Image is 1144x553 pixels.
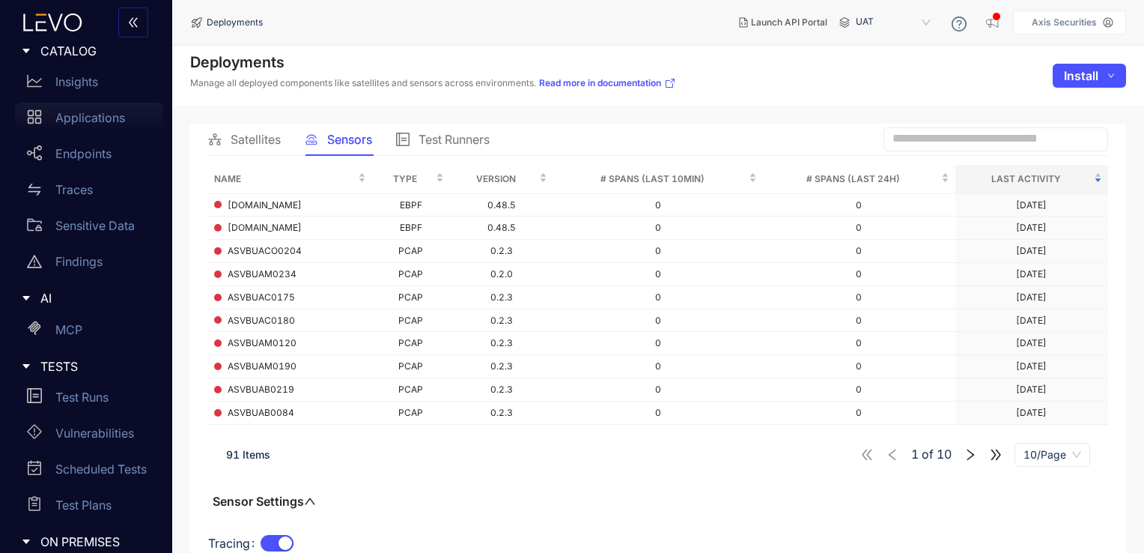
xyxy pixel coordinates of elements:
[55,183,93,196] p: Traces
[964,448,977,462] span: right
[751,17,827,28] span: Launch API Portal
[937,447,952,461] span: 10
[856,10,934,34] span: UAT
[118,7,148,37] button: double-left
[228,223,302,233] span: [DOMAIN_NAME]
[15,67,163,103] a: Insights
[456,171,536,187] span: Version
[15,103,163,139] a: Applications
[9,282,163,314] div: AI
[655,315,661,326] span: 0
[1016,315,1047,326] div: [DATE]
[856,384,862,395] span: 0
[769,171,938,187] span: # Spans (last 24h)
[228,200,302,211] span: [DOMAIN_NAME]
[450,355,553,378] td: 0.2.3
[261,535,293,552] button: Tracing
[27,254,42,269] span: warning
[9,351,163,382] div: TESTS
[40,44,151,58] span: CATALOG
[655,384,661,395] span: 0
[127,16,139,30] span: double-left
[961,171,1091,187] span: Last Activity
[15,247,163,282] a: Findings
[1016,246,1047,256] div: [DATE]
[763,165,955,194] th: # Spans (last 24h)
[419,133,490,146] span: Test Runners
[1016,384,1047,395] div: [DATE]
[228,338,296,348] span: ASVBUAM0120
[655,291,661,303] span: 0
[228,361,296,372] span: ASVBUAM0190
[655,337,661,348] span: 0
[911,447,919,461] span: 1
[55,111,125,124] p: Applications
[372,263,450,286] td: PCAP
[15,315,163,351] a: MCP
[1016,223,1047,233] div: [DATE]
[228,315,295,326] span: ASVBUAC0180
[372,165,450,194] th: Type
[1064,69,1098,82] span: Install
[539,77,676,89] a: Read more in documentation
[214,171,355,187] span: Name
[1016,200,1047,211] div: [DATE]
[55,390,109,404] p: Test Runs
[55,323,82,336] p: MCP
[989,448,1002,462] span: double-right
[21,46,31,56] span: caret-right
[327,133,372,146] span: Sensors
[27,182,42,197] span: swap
[228,384,294,395] span: ASVBUAB0219
[231,133,281,146] span: Satellites
[372,240,450,263] td: PCAP
[378,171,433,187] span: Type
[450,263,553,286] td: 0.2.0
[15,175,163,211] a: Traces
[21,361,31,372] span: caret-right
[21,293,31,303] span: caret-right
[40,291,151,305] span: AI
[1032,17,1097,28] p: Axis Securities
[55,219,135,232] p: Sensitive Data
[655,360,661,372] span: 0
[655,222,661,233] span: 0
[372,286,450,309] td: PCAP
[450,332,553,355] td: 0.2.3
[1016,269,1047,279] div: [DATE]
[228,408,294,418] span: ASVBUAB0084
[1053,64,1126,88] button: Installdown
[21,537,31,547] span: caret-right
[55,498,112,512] p: Test Plans
[304,495,316,507] span: up
[1016,361,1047,372] div: [DATE]
[190,77,676,89] p: Manage all deployed components like satellites and sensors across environments.
[911,447,952,461] span: of
[55,255,103,268] p: Findings
[450,217,553,240] td: 0.48.5
[372,332,450,355] td: PCAP
[1107,72,1115,80] span: down
[15,418,163,454] a: Vulnerabilities
[207,17,263,28] span: Deployments
[450,286,553,309] td: 0.2.3
[450,378,553,402] td: 0.2.3
[450,165,553,194] th: Version
[208,165,372,194] th: Name
[1023,444,1081,466] span: 10/Page
[856,199,862,211] span: 0
[559,171,746,187] span: # Spans (last 10min)
[372,217,450,240] td: EBPF
[856,337,862,348] span: 0
[15,139,163,175] a: Endpoints
[450,309,553,333] td: 0.2.3
[553,165,763,194] th: # Spans (last 10min)
[15,454,163,490] a: Scheduled Tests
[655,245,661,256] span: 0
[856,360,862,372] span: 0
[372,378,450,402] td: PCAP
[727,10,839,34] button: Launch API Portal
[55,426,134,440] p: Vulnerabilities
[15,382,163,418] a: Test Runs
[228,269,296,279] span: ASVBUAM0234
